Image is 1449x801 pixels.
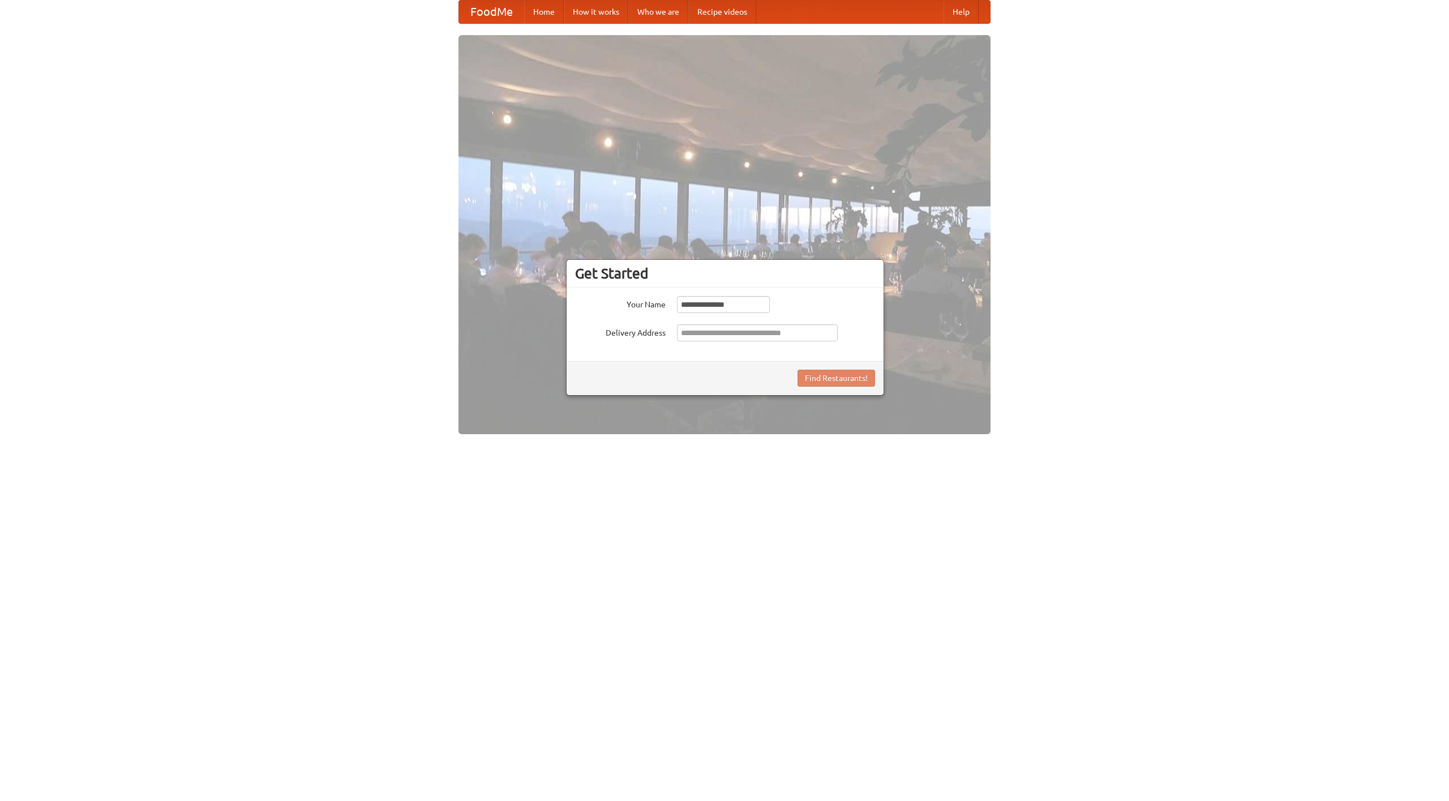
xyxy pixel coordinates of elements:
button: Find Restaurants! [798,370,875,387]
a: FoodMe [459,1,524,23]
a: Home [524,1,564,23]
a: Who we are [628,1,688,23]
a: Help [944,1,979,23]
a: Recipe videos [688,1,756,23]
a: How it works [564,1,628,23]
label: Delivery Address [575,324,666,339]
label: Your Name [575,296,666,310]
h3: Get Started [575,265,875,282]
